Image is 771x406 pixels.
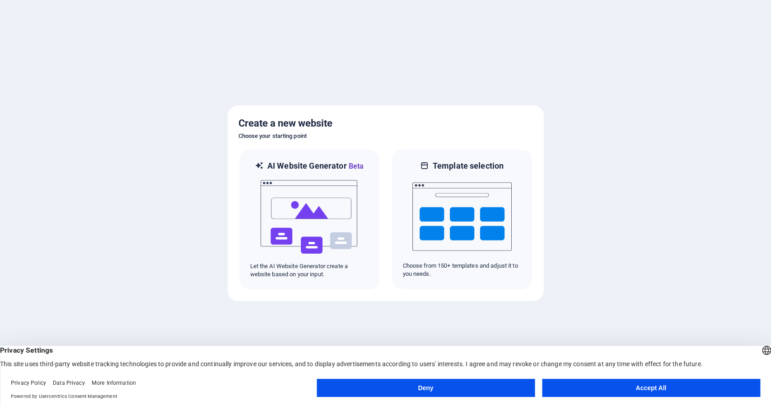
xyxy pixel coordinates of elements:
[391,149,533,290] div: Template selectionChoose from 150+ templates and adjust it to you needs.
[238,116,533,131] h5: Create a new website
[347,162,364,170] span: Beta
[433,161,504,171] h6: Template selection
[250,262,369,279] p: Let the AI Website Generator create a website based on your input.
[260,172,359,262] img: ai
[238,131,533,142] h6: Choose your starting point
[238,149,380,290] div: AI Website GeneratorBetaaiLet the AI Website Generator create a website based on your input.
[403,262,521,278] p: Choose from 150+ templates and adjust it to you needs.
[267,161,364,172] h6: AI Website Generator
